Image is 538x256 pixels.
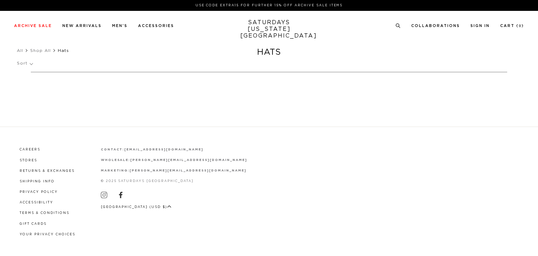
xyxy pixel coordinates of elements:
a: Cart (0) [500,24,524,28]
a: [PERSON_NAME][EMAIL_ADDRESS][DOMAIN_NAME] [130,169,246,172]
small: 0 [519,25,522,28]
a: All [17,48,23,53]
p: Sort [17,55,33,72]
a: Sign In [470,24,490,28]
p: Use Code EXTRA15 for Further 15% Off Archive Sale Items [17,3,521,8]
a: Stores [20,159,37,162]
a: [PERSON_NAME][EMAIL_ADDRESS][DOMAIN_NAME] [130,159,247,162]
a: Accessibility [20,201,53,204]
a: Returns & Exchanges [20,169,75,173]
a: New Arrivals [62,24,102,28]
span: Hats [58,48,69,53]
a: Men's [112,24,127,28]
a: Careers [20,148,40,151]
a: Gift Cards [20,222,47,225]
a: Archive Sale [14,24,52,28]
a: [EMAIL_ADDRESS][DOMAIN_NAME] [124,148,203,151]
a: Collaborations [411,24,460,28]
a: Shipping Info [20,180,55,183]
button: [GEOGRAPHIC_DATA] (USD $) [101,204,172,210]
strong: contact: [101,148,125,151]
strong: wholesale: [101,159,131,162]
a: SATURDAYS[US_STATE][GEOGRAPHIC_DATA] [240,19,298,39]
a: Shop All [30,48,51,53]
a: Your privacy choices [20,233,75,236]
a: Accessories [138,24,174,28]
a: Terms & Conditions [20,211,69,215]
p: © 2025 Saturdays [GEOGRAPHIC_DATA] [101,178,247,184]
strong: marketing: [101,169,130,172]
a: Privacy Policy [20,190,58,194]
